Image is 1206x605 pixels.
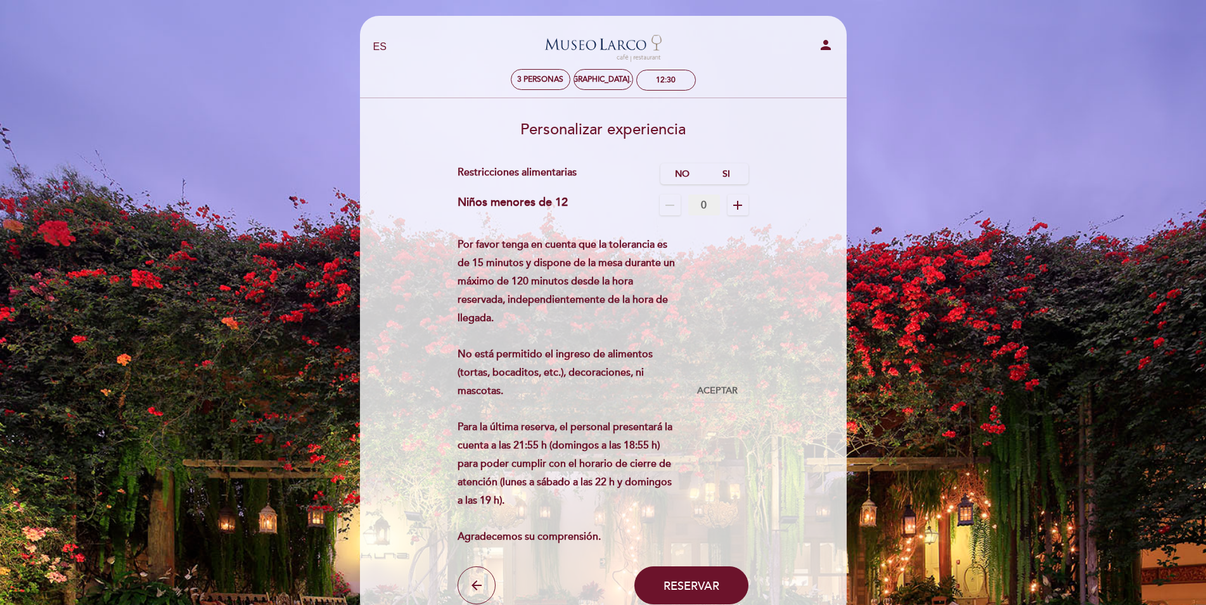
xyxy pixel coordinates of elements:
[458,566,496,604] button: arrow_back
[686,380,748,402] button: Aceptar
[634,566,748,604] button: Reservar
[458,163,660,184] div: Restricciones alimentarias
[664,578,719,592] span: Reservar
[662,198,677,213] i: remove
[458,194,568,215] div: Niños menores de 12
[818,37,833,53] i: person
[458,236,686,546] div: Por favor tenga en cuenta que la tolerancia es de 15 minutos y dispone de la mesa durante un máxi...
[547,75,660,84] div: [DEMOGRAPHIC_DATA]. 18, sep.
[818,37,833,57] button: person
[730,198,745,213] i: add
[660,163,705,184] label: No
[469,578,484,593] i: arrow_back
[524,30,683,65] a: Museo [PERSON_NAME][GEOGRAPHIC_DATA] - Restaurant
[517,75,563,84] span: 3 personas
[697,385,738,398] span: Aceptar
[656,75,676,85] div: 12:30
[704,163,748,184] label: Si
[520,120,686,139] span: Personalizar experiencia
